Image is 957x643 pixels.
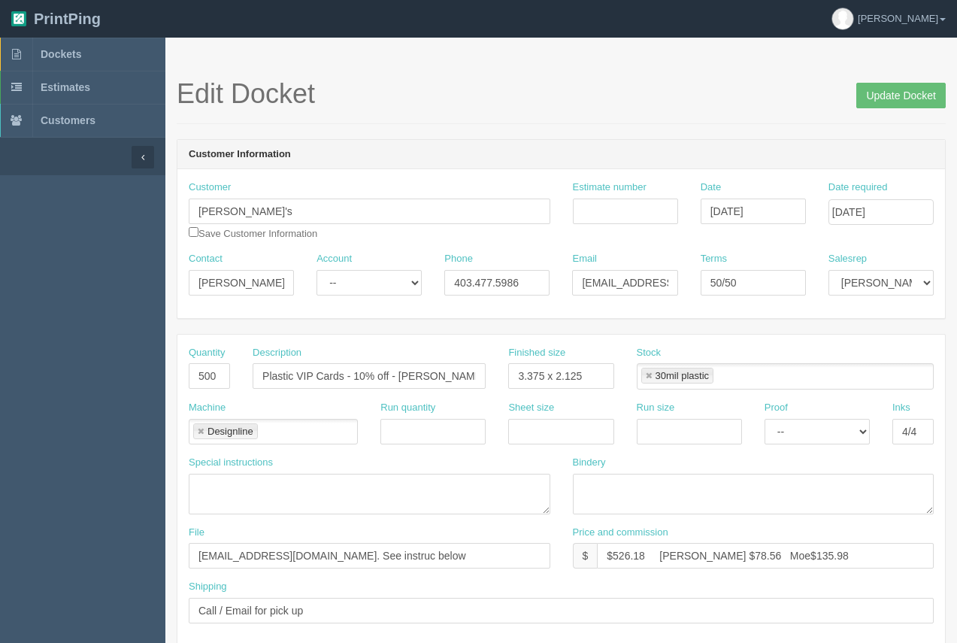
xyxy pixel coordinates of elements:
label: File [189,526,204,540]
label: Description [253,346,301,360]
label: Proof [765,401,788,415]
img: avatar_default-7531ab5dedf162e01f1e0bb0964e6a185e93c5c22dfe317fb01d7f8cd2b1632c.jpg [832,8,853,29]
label: Contact [189,252,223,266]
div: Designline [207,426,253,436]
label: Date required [828,180,888,195]
label: Stock [637,346,662,360]
label: Price and commission [573,526,668,540]
span: Dockets [41,48,81,60]
span: Customers [41,114,95,126]
label: Estimate number [573,180,647,195]
label: Bindery [573,456,606,470]
input: Enter customer name [189,199,550,224]
label: Inks [892,401,910,415]
label: Run quantity [380,401,435,415]
label: Quantity [189,346,225,360]
div: Save Customer Information [189,180,550,241]
div: 30mil plastic [656,371,710,381]
label: Machine [189,401,226,415]
label: Account [316,252,352,266]
label: Shipping [189,580,227,594]
label: Date [701,180,721,195]
label: Special instructions [189,456,273,470]
label: Phone [444,252,473,266]
label: Sheet size [508,401,554,415]
label: Run size [637,401,675,415]
header: Customer Information [177,140,945,170]
label: Salesrep [828,252,867,266]
label: Email [572,252,597,266]
div: $ [573,543,598,569]
label: Finished size [508,346,565,360]
span: Estimates [41,81,90,93]
label: Customer [189,180,231,195]
h1: Edit Docket [177,79,946,109]
input: Update Docket [856,83,946,108]
img: logo-3e63b451c926e2ac314895c53de4908e5d424f24456219fb08d385ab2e579770.png [11,11,26,26]
label: Terms [701,252,727,266]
